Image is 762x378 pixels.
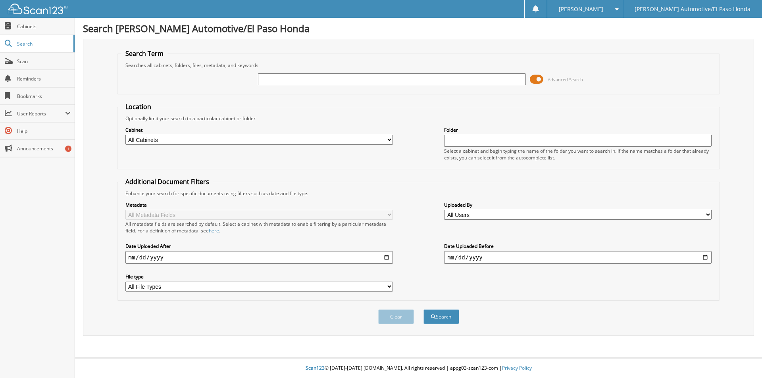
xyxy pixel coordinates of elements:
[548,77,583,83] span: Advanced Search
[125,273,393,280] label: File type
[444,148,712,161] div: Select a cabinet and begin typing the name of the folder you want to search in. If the name match...
[125,201,393,208] label: Metadata
[121,115,716,122] div: Optionally limit your search to a particular cabinet or folder
[444,201,712,208] label: Uploaded By
[17,145,71,152] span: Announcements
[444,127,712,133] label: Folder
[75,359,762,378] div: © [DATE]-[DATE] [DOMAIN_NAME]. All rights reserved | appg03-scan123-com |
[125,251,393,264] input: start
[559,7,603,12] span: [PERSON_NAME]
[17,23,71,30] span: Cabinets
[121,102,155,111] legend: Location
[209,227,219,234] a: here
[125,243,393,249] label: Date Uploaded After
[17,128,71,134] span: Help
[121,190,716,197] div: Enhance your search for specific documents using filters such as date and file type.
[121,62,716,69] div: Searches all cabinets, folders, files, metadata, and keywords
[65,146,71,152] div: 1
[378,309,414,324] button: Clear
[83,22,754,35] h1: Search [PERSON_NAME] Automotive/El Paso Honda
[444,243,712,249] label: Date Uploaded Before
[423,309,459,324] button: Search
[722,340,762,378] iframe: Chat Widget
[17,40,69,47] span: Search
[635,7,750,12] span: [PERSON_NAME] Automotive/El Paso Honda
[121,49,167,58] legend: Search Term
[17,58,71,65] span: Scan
[444,251,712,264] input: end
[8,4,67,14] img: scan123-logo-white.svg
[125,127,393,133] label: Cabinet
[17,93,71,100] span: Bookmarks
[502,365,532,371] a: Privacy Policy
[121,177,213,186] legend: Additional Document Filters
[306,365,325,371] span: Scan123
[17,110,65,117] span: User Reports
[125,221,393,234] div: All metadata fields are searched by default. Select a cabinet with metadata to enable filtering b...
[17,75,71,82] span: Reminders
